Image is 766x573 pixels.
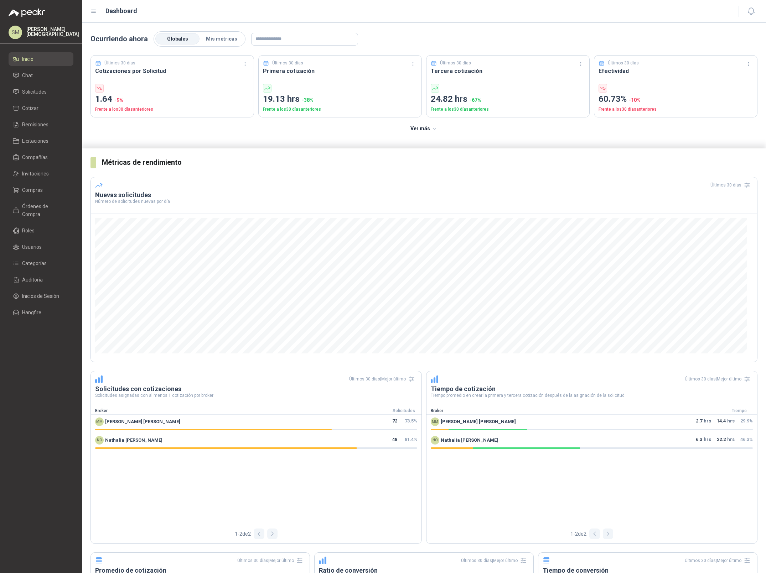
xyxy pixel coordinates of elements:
[263,93,417,106] p: 19.13 hrs
[470,97,481,103] span: -67 %
[102,157,757,168] h3: Métricas de rendimiento
[431,436,439,445] div: NO
[22,137,48,145] span: Licitaciones
[9,224,73,237] a: Roles
[9,167,73,180] a: Invitaciones
[405,437,417,442] span: 81.4 %
[9,9,45,17] img: Logo peakr
[461,555,529,566] div: Últimos 30 días | Mejor último
[9,183,73,197] a: Compras
[26,27,79,37] p: [PERSON_NAME] [DEMOGRAPHIC_DATA]
[431,417,439,426] div: MM
[22,55,33,63] span: Inicio
[740,418,753,424] span: 29.9 %
[272,60,303,67] p: Últimos 30 días
[696,436,711,445] p: hrs
[717,436,735,445] p: hrs
[9,134,73,148] a: Licitaciones
[22,292,59,300] span: Inicios de Sesión
[9,101,73,115] a: Cotizar
[22,259,47,267] span: Categorías
[441,418,516,425] span: [PERSON_NAME] [PERSON_NAME]
[114,97,123,103] span: -9 %
[629,97,641,103] span: -10 %
[717,417,735,426] p: hrs
[237,555,305,566] div: Últimos 30 días | Mejor último
[95,436,104,445] div: NO
[426,408,721,414] div: Broker
[90,33,148,44] p: Ocurriendo ahora
[721,408,757,414] div: Tiempo
[431,67,585,75] h3: Tercera cotización
[599,67,753,75] h3: Efectividad
[9,200,73,221] a: Órdenes de Compra
[95,393,417,398] p: Solicitudes asignadas con al menos 1 cotización por broker
[710,179,753,191] div: Últimos 30 días
[441,437,498,444] span: Nathalia [PERSON_NAME]
[22,227,35,235] span: Roles
[392,417,397,426] span: 72
[599,106,753,113] p: Frente a los 30 días anteriores
[696,417,702,426] span: 2.7
[9,240,73,254] a: Usuarios
[263,106,417,113] p: Frente a los 30 días anteriores
[431,106,585,113] p: Frente a los 30 días anteriores
[105,6,137,16] h1: Dashboard
[431,385,753,393] h3: Tiempo de cotización
[9,151,73,164] a: Compañías
[407,122,442,136] button: Ver más
[104,60,135,67] p: Últimos 30 días
[95,417,104,426] div: MM
[9,306,73,319] a: Hangfire
[95,199,753,204] p: Número de solicitudes nuevas por día
[167,36,188,42] span: Globales
[431,93,585,106] p: 24.82 hrs
[9,257,73,270] a: Categorías
[349,373,417,385] div: Últimos 30 días | Mejor último
[22,309,41,316] span: Hangfire
[22,276,43,284] span: Auditoria
[22,203,67,218] span: Órdenes de Compra
[685,373,753,385] div: Últimos 30 días | Mejor último
[105,418,180,425] span: [PERSON_NAME] [PERSON_NAME]
[717,417,726,426] span: 14.4
[9,52,73,66] a: Inicio
[22,243,42,251] span: Usuarios
[392,436,397,445] span: 48
[9,26,22,39] div: SM
[696,436,702,445] span: 6.3
[608,60,639,67] p: Últimos 30 días
[22,72,33,79] span: Chat
[95,106,249,113] p: Frente a los 30 días anteriores
[105,437,162,444] span: Nathalia [PERSON_NAME]
[302,97,314,103] span: -38 %
[95,385,417,393] h3: Solicitudes con cotizaciones
[22,153,48,161] span: Compañías
[440,60,471,67] p: Últimos 30 días
[9,118,73,131] a: Remisiones
[386,408,421,414] div: Solicitudes
[431,393,753,398] p: Tiempo promedio en crear la primera y tercera cotización después de la asignación de la solicitud.
[22,186,43,194] span: Compras
[95,67,249,75] h3: Cotizaciones por Solicitud
[599,93,753,106] p: 60.73%
[9,69,73,82] a: Chat
[95,191,753,199] h3: Nuevas solicitudes
[570,530,586,538] span: 1 - 2 de 2
[235,530,251,538] span: 1 - 2 de 2
[22,88,47,96] span: Solicitudes
[263,67,417,75] h3: Primera cotización
[717,436,726,445] span: 22.2
[696,417,711,426] p: hrs
[9,85,73,99] a: Solicitudes
[22,104,38,112] span: Cotizar
[95,93,249,106] p: 1.64
[9,289,73,303] a: Inicios de Sesión
[91,408,386,414] div: Broker
[740,437,753,442] span: 46.3 %
[206,36,237,42] span: Mis métricas
[685,555,753,566] div: Últimos 30 días | Mejor último
[22,121,48,128] span: Remisiones
[22,170,49,178] span: Invitaciones
[405,418,417,424] span: 73.5 %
